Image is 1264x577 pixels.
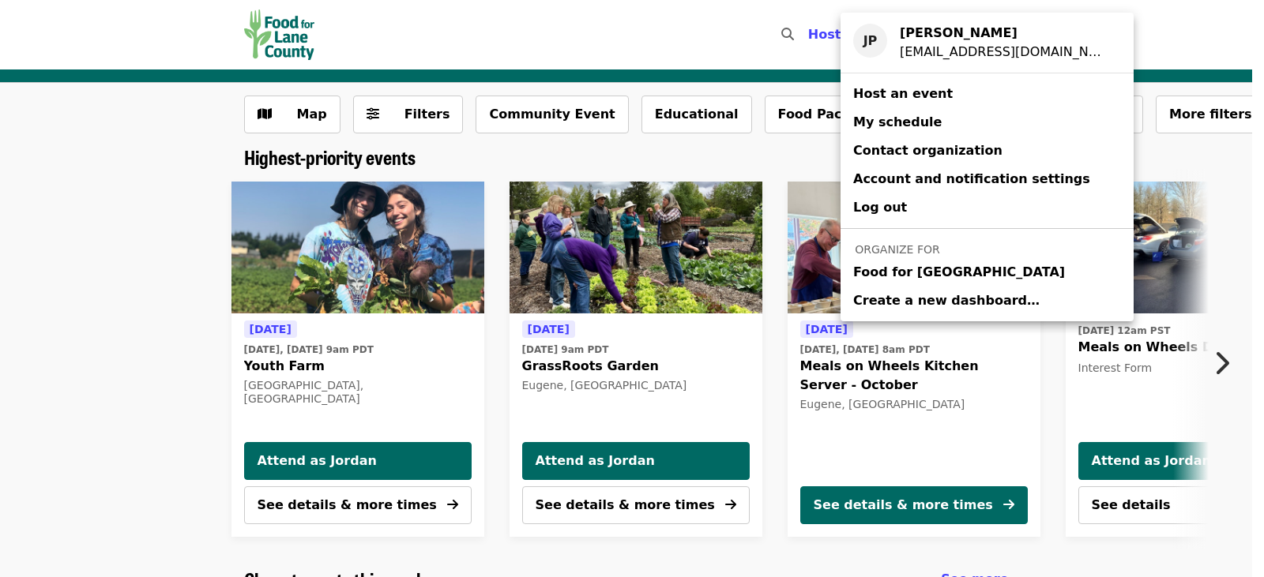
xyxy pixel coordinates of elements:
[855,243,939,256] span: Organize for
[841,165,1134,193] a: Account and notification settings
[853,293,1040,308] span: Create a new dashboard…
[853,86,953,101] span: Host an event
[841,108,1134,137] a: My schedule
[853,114,942,129] span: My schedule
[841,19,1134,66] a: JP[PERSON_NAME][EMAIL_ADDRESS][DOMAIN_NAME]
[853,263,1065,282] span: Food for [GEOGRAPHIC_DATA]
[841,193,1134,222] a: Log out
[853,200,907,215] span: Log out
[853,143,1003,158] span: Contact organization
[841,258,1134,287] a: Food for [GEOGRAPHIC_DATA]
[853,24,887,58] div: JP
[900,25,1018,40] strong: [PERSON_NAME]
[841,137,1134,165] a: Contact organization
[900,24,1108,43] div: Jordan Pickrel
[841,80,1134,108] a: Host an event
[853,171,1090,186] span: Account and notification settings
[900,43,1108,62] div: jpickrel@foodforlanecounty.org
[841,287,1134,315] a: Create a new dashboard…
